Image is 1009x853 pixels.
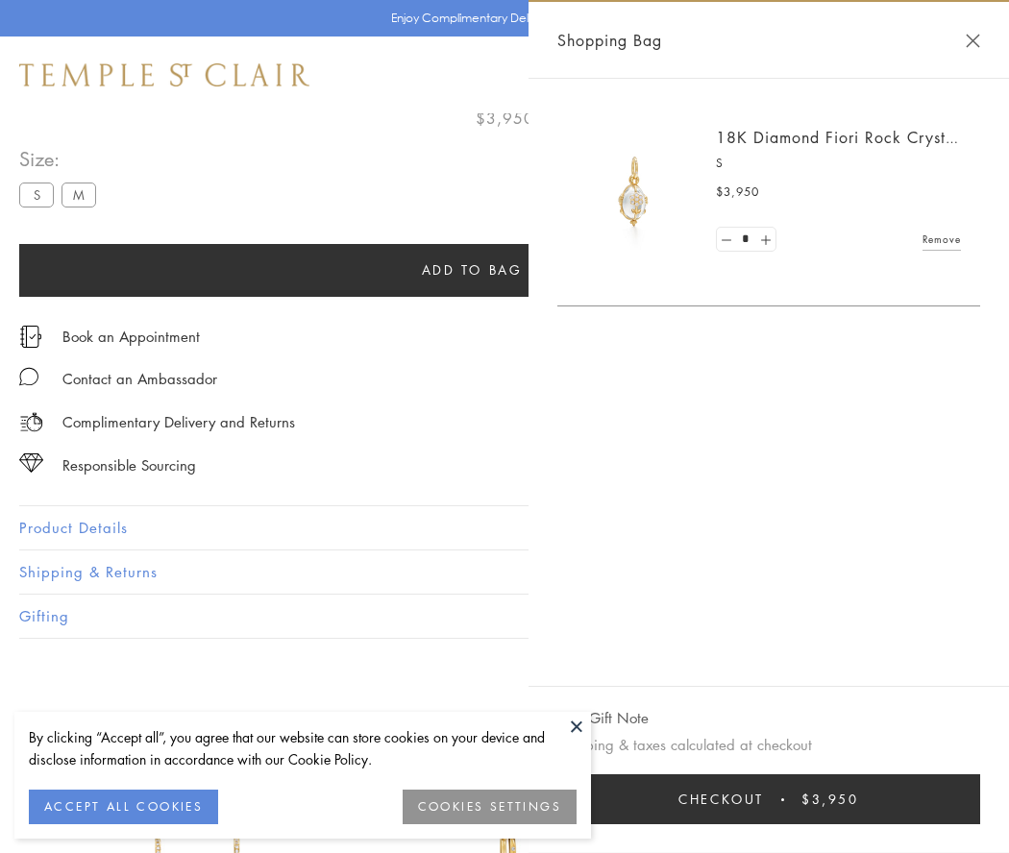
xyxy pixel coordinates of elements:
p: Enjoy Complimentary Delivery & Returns [391,9,609,28]
button: COOKIES SETTINGS [403,790,577,824]
button: Product Details [19,506,990,549]
div: By clicking “Accept all”, you agree that our website can store cookies on your device and disclos... [29,726,577,770]
span: Add to bag [422,259,523,280]
span: $3,950 [476,106,534,131]
img: MessageIcon-01_2.svg [19,367,38,386]
div: Responsible Sourcing [62,453,196,477]
img: icon_sourcing.svg [19,453,43,473]
label: M [62,183,96,207]
button: Add Gift Note [557,706,649,730]
p: Shipping & taxes calculated at checkout [557,733,980,757]
a: Set quantity to 0 [717,228,736,252]
p: S [716,154,961,173]
span: Checkout [678,789,764,810]
h3: You May Also Like [48,707,961,738]
span: $3,950 [801,789,859,810]
span: Shopping Bag [557,28,662,53]
img: icon_appointment.svg [19,326,42,348]
a: Remove [923,229,961,250]
button: Close Shopping Bag [966,34,980,48]
p: Complimentary Delivery and Returns [62,410,295,434]
button: Add to bag [19,244,924,297]
span: $3,950 [716,183,759,202]
a: Set quantity to 2 [755,228,775,252]
div: Contact an Ambassador [62,367,217,391]
img: P51889-E11FIORI [577,134,692,250]
img: icon_delivery.svg [19,410,43,434]
span: Size: [19,143,104,175]
button: Shipping & Returns [19,550,990,594]
button: Checkout $3,950 [557,774,980,824]
button: ACCEPT ALL COOKIES [29,790,218,824]
a: Book an Appointment [62,326,200,347]
img: Temple St. Clair [19,63,309,86]
label: S [19,183,54,207]
button: Gifting [19,595,990,638]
